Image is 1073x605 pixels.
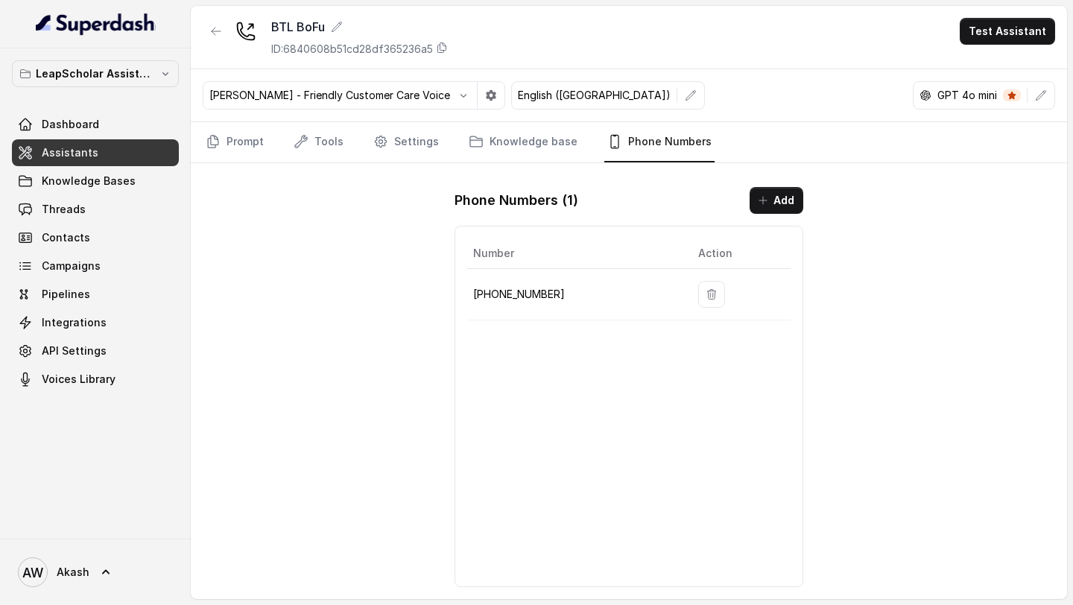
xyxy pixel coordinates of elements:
span: Pipelines [42,287,90,302]
svg: openai logo [920,89,931,101]
a: Dashboard [12,111,179,138]
p: ID: 6840608b51cd28df365236a5 [271,42,433,57]
span: Voices Library [42,372,115,387]
a: Voices Library [12,366,179,393]
a: Phone Numbers [604,122,715,162]
h1: Phone Numbers ( 1 ) [455,189,578,212]
p: English ([GEOGRAPHIC_DATA]) [518,88,671,103]
a: Assistants [12,139,179,166]
p: LeapScholar Assistant [36,65,155,83]
span: Assistants [42,145,98,160]
a: Integrations [12,309,179,336]
div: BTL BoFu [271,18,448,36]
span: Integrations [42,315,107,330]
span: Akash [57,565,89,580]
nav: Tabs [203,122,1055,162]
img: light.svg [36,12,156,36]
a: Threads [12,196,179,223]
span: Dashboard [42,117,99,132]
span: API Settings [42,343,107,358]
button: Test Assistant [960,18,1055,45]
a: Pipelines [12,281,179,308]
span: Knowledge Bases [42,174,136,189]
p: GPT 4o mini [937,88,997,103]
a: Contacts [12,224,179,251]
a: Campaigns [12,253,179,279]
p: [PHONE_NUMBER] [473,285,674,303]
a: Knowledge base [466,122,580,162]
a: Tools [291,122,346,162]
th: Action [686,238,791,269]
button: Add [750,187,803,214]
p: [PERSON_NAME] - Friendly Customer Care Voice [209,88,450,103]
span: Campaigns [42,259,101,273]
button: LeapScholar Assistant [12,60,179,87]
a: Knowledge Bases [12,168,179,194]
a: Prompt [203,122,267,162]
th: Number [467,238,686,269]
a: API Settings [12,338,179,364]
span: Contacts [42,230,90,245]
text: AW [22,565,43,580]
a: Akash [12,551,179,593]
span: Threads [42,202,86,217]
a: Settings [370,122,442,162]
